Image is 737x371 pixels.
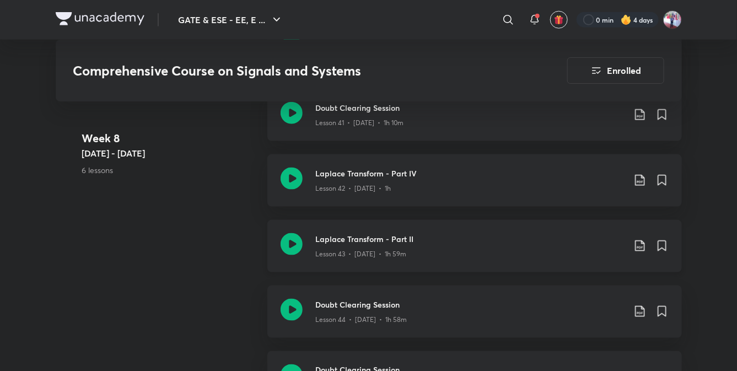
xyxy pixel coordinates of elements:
button: Enrolled [567,57,664,84]
p: Lesson 42 • [DATE] • 1h [316,184,391,193]
h3: Laplace Transform - Part II [316,233,625,245]
img: Pradeep Kumar [663,10,682,29]
p: 6 lessons [82,164,259,175]
button: GATE & ESE - EE, E ... [172,9,290,31]
p: Lesson 44 • [DATE] • 1h 58m [316,315,407,325]
img: avatar [554,15,564,25]
p: Lesson 41 • [DATE] • 1h 10m [316,118,404,128]
h3: Laplace Transform - Part IV [316,168,625,179]
h3: Doubt Clearing Session [316,299,625,310]
h3: Comprehensive Course on Signals and Systems [73,63,505,79]
a: Doubt Clearing SessionLesson 44 • [DATE] • 1h 58m [267,286,682,351]
img: streak [621,14,632,25]
h5: [DATE] - [DATE] [82,146,259,159]
a: Laplace Transform - Part IVLesson 42 • [DATE] • 1h [267,154,682,220]
h4: Week 8 [82,130,259,146]
h3: Doubt Clearing Session [316,102,625,114]
a: Company Logo [56,12,144,28]
img: Company Logo [56,12,144,25]
p: Lesson 43 • [DATE] • 1h 59m [316,249,407,259]
a: Doubt Clearing SessionLesson 41 • [DATE] • 1h 10m [267,89,682,154]
button: avatar [550,11,568,29]
a: Laplace Transform - Part IILesson 43 • [DATE] • 1h 59m [267,220,682,286]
